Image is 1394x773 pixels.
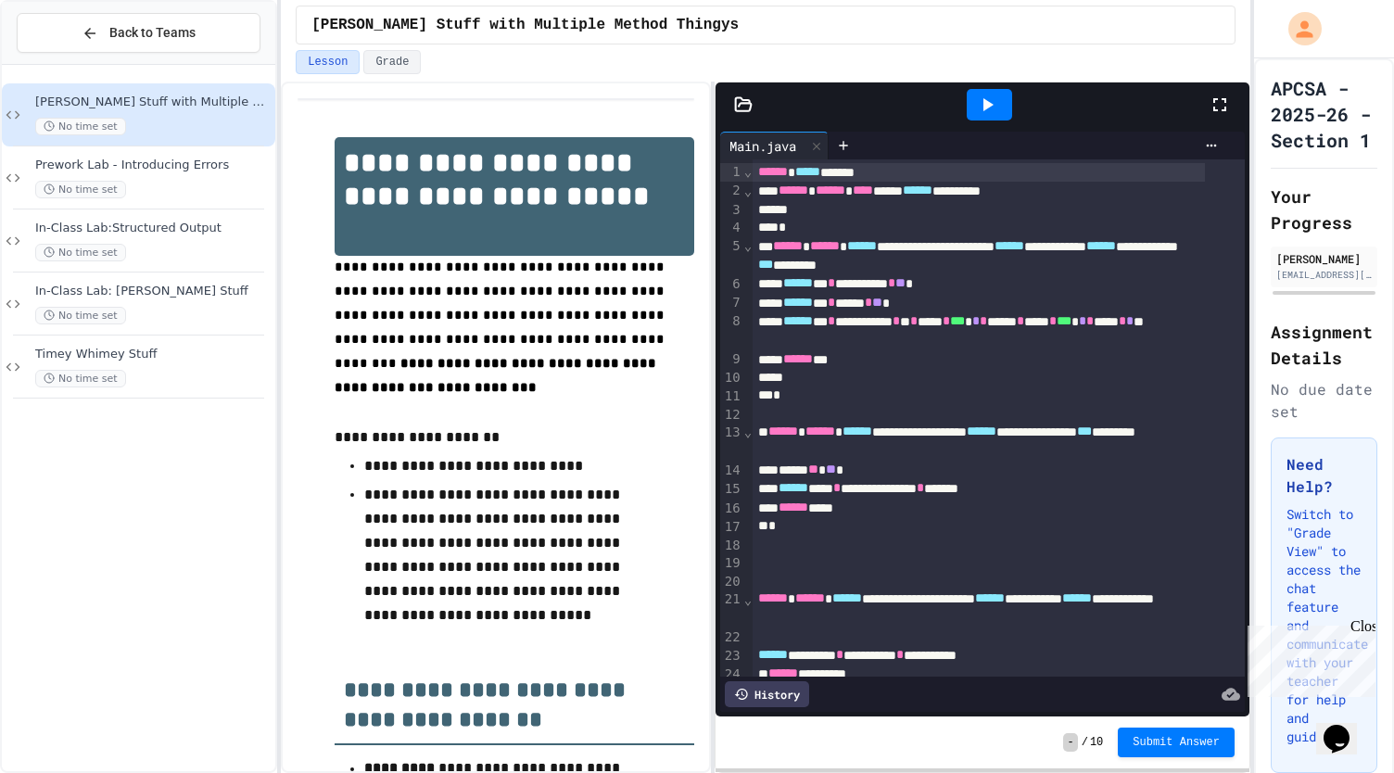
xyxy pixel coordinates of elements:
[720,554,743,573] div: 19
[720,136,805,156] div: Main.java
[311,14,739,36] span: Mathy Stuff with Multiple Method Thingys
[720,201,743,220] div: 3
[35,307,126,324] span: No time set
[35,118,126,135] span: No time set
[17,13,260,53] button: Back to Teams
[720,665,743,684] div: 24
[720,219,743,237] div: 4
[720,424,743,462] div: 13
[1316,699,1375,754] iframe: chat widget
[35,181,126,198] span: No time set
[720,462,743,480] div: 14
[720,628,743,647] div: 22
[7,7,128,118] div: Chat with us now!Close
[1118,728,1235,757] button: Submit Answer
[1082,735,1088,750] span: /
[720,237,743,275] div: 5
[720,294,743,312] div: 7
[743,592,753,607] span: Fold line
[743,164,753,179] span: Fold line
[720,132,829,159] div: Main.java
[1269,7,1326,50] div: My Account
[743,425,753,439] span: Fold line
[35,221,272,236] span: In-Class Lab:Structured Output
[1271,184,1377,235] h2: Your Progress
[720,182,743,200] div: 2
[720,312,743,350] div: 8
[1063,733,1077,752] span: -
[720,275,743,294] div: 6
[35,244,126,261] span: No time set
[1240,618,1375,697] iframe: chat widget
[720,537,743,555] div: 18
[720,163,743,182] div: 1
[35,95,272,110] span: [PERSON_NAME] Stuff with Multiple Method Thingys
[35,284,272,299] span: In-Class Lab: [PERSON_NAME] Stuff
[109,23,196,43] span: Back to Teams
[1133,735,1220,750] span: Submit Answer
[720,518,743,537] div: 17
[1090,735,1103,750] span: 10
[743,238,753,253] span: Fold line
[363,50,421,74] button: Grade
[296,50,360,74] button: Lesson
[743,184,753,198] span: Fold line
[1271,378,1377,423] div: No due date set
[35,370,126,387] span: No time set
[1286,505,1362,746] p: Switch to "Grade View" to access the chat feature and communicate with your teacher for help and ...
[35,158,272,173] span: Prework Lab - Introducing Errors
[720,500,743,518] div: 16
[725,681,809,707] div: History
[720,573,743,591] div: 20
[35,347,272,362] span: Timey Whimey Stuff
[720,647,743,665] div: 23
[720,369,743,387] div: 10
[1276,250,1372,267] div: [PERSON_NAME]
[1276,268,1372,282] div: [EMAIL_ADDRESS][DOMAIN_NAME]
[720,350,743,369] div: 9
[1271,319,1377,371] h2: Assignment Details
[720,590,743,628] div: 21
[720,387,743,406] div: 11
[1286,453,1362,498] h3: Need Help?
[1271,75,1377,153] h1: APCSA - 2025-26 - Section 1
[720,480,743,499] div: 15
[720,406,743,425] div: 12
